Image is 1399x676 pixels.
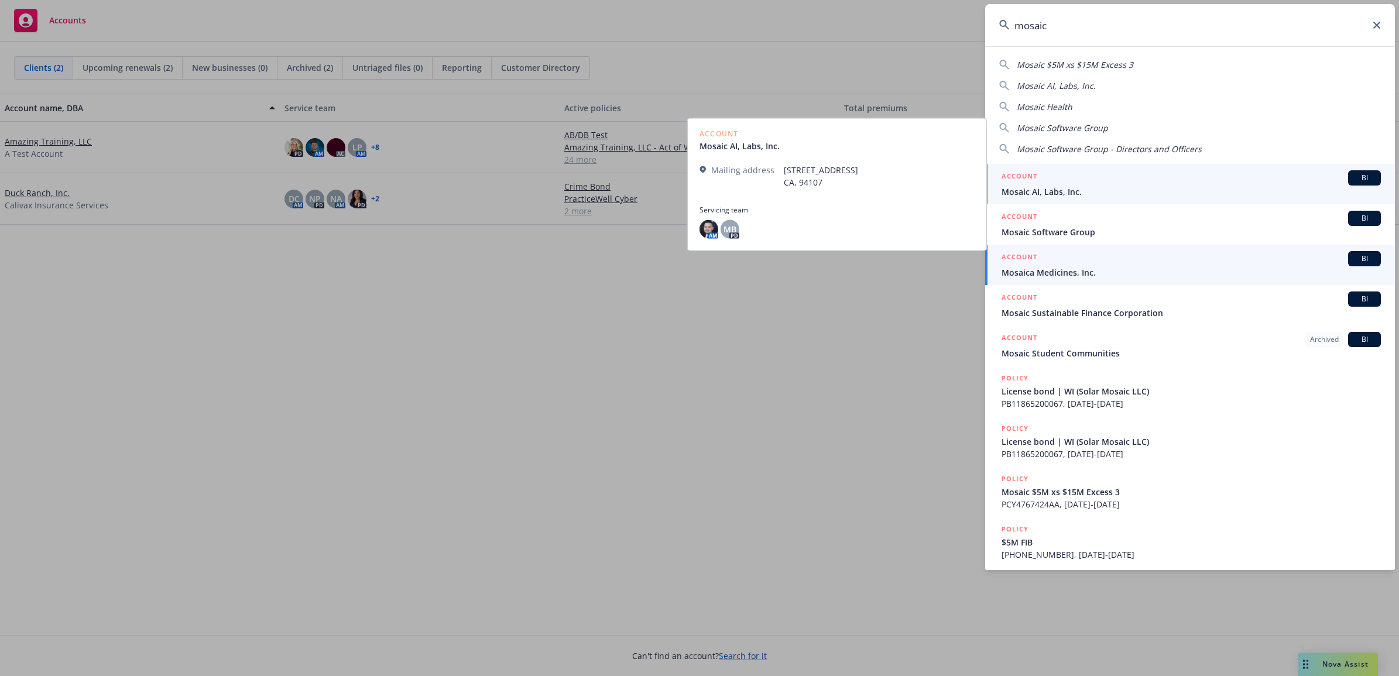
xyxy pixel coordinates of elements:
span: Mosaic $5M xs $15M Excess 3 [1017,59,1133,70]
h5: ACCOUNT [1002,211,1037,225]
span: PB11865200067, [DATE]-[DATE] [1002,448,1381,460]
span: PB11865200067, [DATE]-[DATE] [1002,397,1381,410]
span: Archived [1310,334,1339,345]
span: License bond | WI (Solar Mosaic LLC) [1002,385,1381,397]
a: ACCOUNTBIMosaic Software Group [985,204,1395,245]
h5: POLICY [1002,372,1028,384]
span: $5M FIB [1002,536,1381,548]
span: Mosaic Health [1017,101,1072,112]
span: Mosaica Medicines, Inc. [1002,266,1381,279]
span: Mosaic Software Group [1002,226,1381,238]
span: BI [1353,173,1376,183]
span: Mosaic Sustainable Finance Corporation [1002,307,1381,319]
a: POLICYMosaic $5M xs $15M Excess 3PCY4767424AA, [DATE]-[DATE] [985,466,1395,517]
input: Search... [985,4,1395,46]
span: License bond | WI (Solar Mosaic LLC) [1002,435,1381,448]
span: BI [1353,294,1376,304]
span: PCY4767424AA, [DATE]-[DATE] [1002,498,1381,510]
a: ACCOUNTBIMosaic AI, Labs, Inc. [985,164,1395,204]
a: POLICY$5M FIB[PHONE_NUMBER], [DATE]-[DATE] [985,517,1395,567]
span: [PHONE_NUMBER], [DATE]-[DATE] [1002,548,1381,561]
h5: POLICY [1002,473,1028,485]
a: POLICYLicense bond | WI (Solar Mosaic LLC)PB11865200067, [DATE]-[DATE] [985,416,1395,466]
h5: POLICY [1002,423,1028,434]
a: ACCOUNTBIMosaica Medicines, Inc. [985,245,1395,285]
span: Mosaic Software Group - Directors and Officers [1017,143,1202,155]
h5: POLICY [1002,523,1028,535]
a: POLICYLicense bond | WI (Solar Mosaic LLC)PB11865200067, [DATE]-[DATE] [985,366,1395,416]
span: Mosaic Student Communities [1002,347,1381,359]
a: ACCOUNTBIMosaic Sustainable Finance Corporation [985,285,1395,325]
span: BI [1353,253,1376,264]
span: BI [1353,334,1376,345]
span: Mosaic AI, Labs, Inc. [1017,80,1096,91]
span: BI [1353,213,1376,224]
h5: ACCOUNT [1002,332,1037,346]
span: Mosaic Software Group [1017,122,1108,133]
h5: ACCOUNT [1002,251,1037,265]
h5: ACCOUNT [1002,291,1037,306]
span: Mosaic $5M xs $15M Excess 3 [1002,486,1381,498]
span: Mosaic AI, Labs, Inc. [1002,186,1381,198]
a: ACCOUNTArchivedBIMosaic Student Communities [985,325,1395,366]
h5: ACCOUNT [1002,170,1037,184]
